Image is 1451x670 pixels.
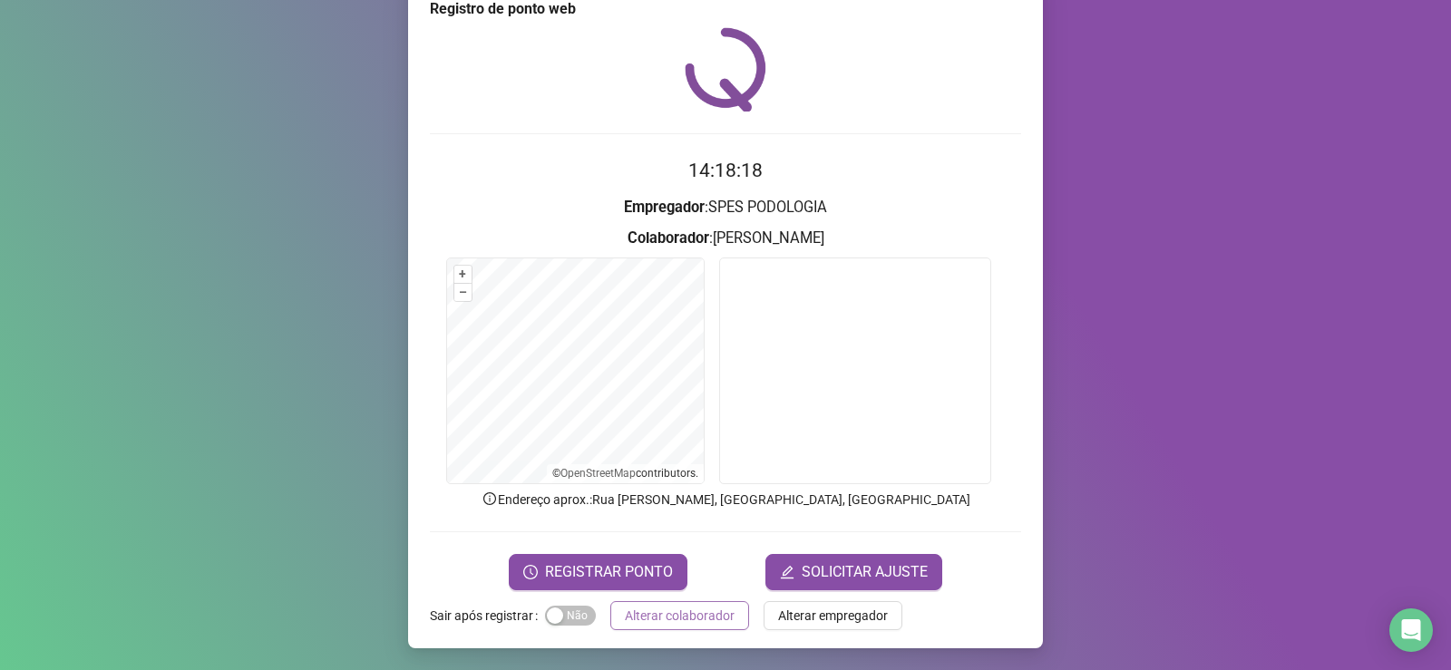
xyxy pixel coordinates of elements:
span: info-circle [482,490,498,507]
label: Sair após registrar [430,601,545,630]
a: OpenStreetMap [560,467,636,480]
span: clock-circle [523,565,538,579]
div: Open Intercom Messenger [1389,608,1433,652]
time: 14:18:18 [688,160,763,181]
img: QRPoint [685,27,766,112]
span: edit [780,565,794,579]
strong: Colaborador [628,229,709,247]
span: Alterar empregador [778,606,888,626]
span: SOLICITAR AJUSTE [802,561,928,583]
button: + [454,266,472,283]
button: Alterar empregador [764,601,902,630]
button: REGISTRAR PONTO [509,554,687,590]
span: Alterar colaborador [625,606,735,626]
h3: : SPES PODOLOGIA [430,196,1021,219]
button: – [454,284,472,301]
button: editSOLICITAR AJUSTE [765,554,942,590]
li: © contributors. [552,467,698,480]
h3: : [PERSON_NAME] [430,227,1021,250]
p: Endereço aprox. : Rua [PERSON_NAME], [GEOGRAPHIC_DATA], [GEOGRAPHIC_DATA] [430,490,1021,510]
span: REGISTRAR PONTO [545,561,673,583]
strong: Empregador [624,199,705,216]
button: Alterar colaborador [610,601,749,630]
